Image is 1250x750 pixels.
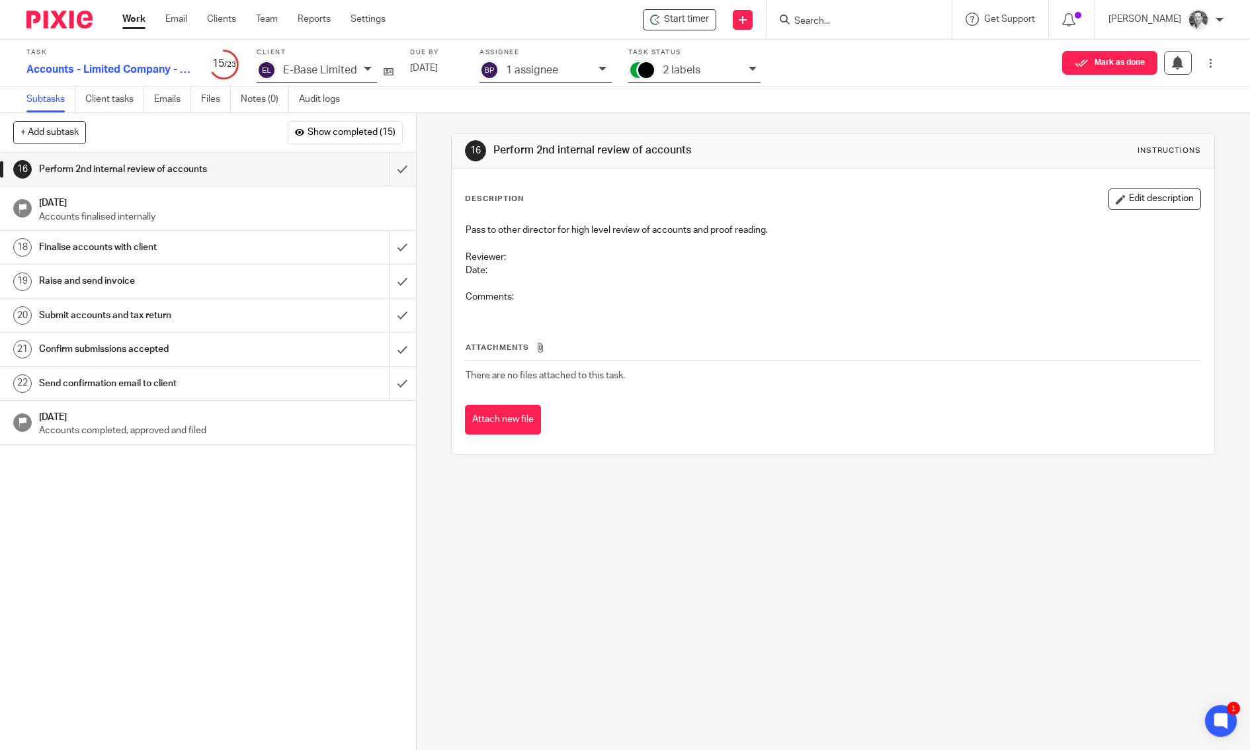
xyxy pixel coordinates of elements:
[241,87,289,112] a: Notes (0)
[13,306,32,325] div: 20
[1227,702,1240,715] div: 1
[208,56,240,71] div: 15
[793,16,912,28] input: Search
[224,61,236,68] small: /23
[506,64,558,76] p: 1 assignee
[351,13,386,26] a: Settings
[298,13,331,26] a: Reports
[207,13,236,26] a: Clients
[256,13,278,26] a: Team
[39,424,403,437] p: Accounts completed, approved and filed
[493,144,862,157] h1: Perform 2nd internal review of accounts
[1095,58,1145,67] span: Mark as done
[465,405,541,435] button: Attach new file
[39,159,264,179] h1: Perform 2nd internal review of accounts
[299,87,350,112] a: Audit logs
[466,224,1200,237] p: Pass to other director for high level review of accounts and proof reading.
[479,48,612,57] label: Assignee
[165,13,187,26] a: Email
[39,210,403,224] p: Accounts finalised internally
[13,374,32,393] div: 22
[466,264,1200,277] p: Date:
[1108,188,1201,210] button: Edit description
[13,340,32,358] div: 21
[39,193,403,210] h1: [DATE]
[1138,146,1201,156] div: Instructions
[1108,13,1181,26] p: [PERSON_NAME]
[466,371,625,380] span: There are no files attached to this task.
[465,194,524,204] p: Description
[984,15,1035,24] span: Get Support
[466,251,1200,264] p: Reviewer:
[13,160,32,179] div: 16
[26,48,192,57] label: Task
[410,48,463,57] label: Due by
[466,290,1200,304] p: Comments:
[39,237,264,257] h1: Finalise accounts with client
[39,407,403,424] h1: [DATE]
[85,87,144,112] a: Client tasks
[39,271,264,291] h1: Raise and send invoice
[39,339,264,359] h1: Confirm submissions accepted
[308,128,396,138] span: Show completed (15)
[26,87,75,112] a: Subtasks
[39,374,264,394] h1: Send confirmation email to client
[39,306,264,325] h1: Submit accounts and tax return
[628,48,761,57] label: Task status
[664,13,709,26] span: Start timer
[1062,51,1157,75] button: Mark as done
[283,64,357,76] p: E-Base Limited
[257,48,394,57] label: Client
[13,238,32,257] div: 18
[288,121,403,144] button: Show completed (15)
[26,11,93,28] img: Pixie
[13,121,86,144] button: + Add subtask
[643,9,716,30] div: E-Base Limited - Accounts - Limited Company - 2025
[663,64,700,76] p: 2 labels
[479,60,499,80] img: svg%3E
[122,13,146,26] a: Work
[1188,9,1209,30] img: Rod%202%20Small.jpg
[154,87,191,112] a: Emails
[410,63,438,73] span: [DATE]
[201,87,231,112] a: Files
[13,272,32,291] div: 19
[257,60,276,80] img: svg%3E
[466,344,529,351] span: Attachments
[465,140,486,161] div: 16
